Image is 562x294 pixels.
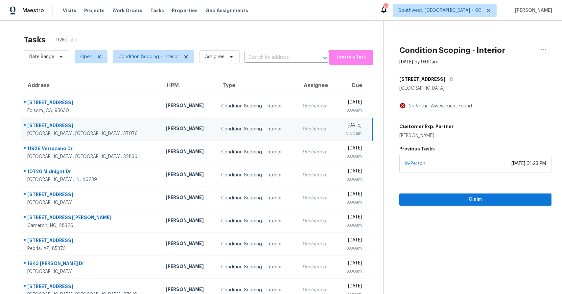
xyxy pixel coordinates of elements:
[341,153,362,160] div: 9:00am
[150,8,164,13] span: Tasks
[166,148,211,156] div: [PERSON_NAME]
[205,54,224,60] span: Assignee
[27,168,155,176] div: 10720 Midnight Dr
[166,194,211,202] div: [PERSON_NAME]
[112,7,142,14] span: Work Orders
[22,7,44,14] span: Maestro
[166,263,211,271] div: [PERSON_NAME]
[27,122,155,130] div: [STREET_ADDRESS]
[302,172,331,178] div: Unclaimed
[221,218,292,224] div: Condition Scoping - Interior
[302,287,331,293] div: Unclaimed
[221,172,292,178] div: Condition Scoping - Interior
[302,149,331,155] div: Unclaimed
[341,130,362,137] div: 9:00am
[216,76,297,95] th: Type
[27,245,155,252] div: Peoria, AZ, 85373
[27,214,155,222] div: [STREET_ADDRESS][PERSON_NAME]
[245,53,311,63] input: Search by address
[383,4,388,11] div: 783
[205,7,248,14] span: Geo Assignments
[302,218,331,224] div: Unclaimed
[166,217,211,225] div: [PERSON_NAME]
[399,193,551,206] button: Claim
[512,7,552,14] span: [PERSON_NAME]
[21,76,160,95] th: Address
[27,107,155,114] div: Folsom, CA, 95630
[341,199,362,206] div: 9:00am
[221,287,292,293] div: Condition Scoping - Interior
[27,260,155,268] div: 1843 [PERSON_NAME] Dr
[341,145,362,153] div: [DATE]
[221,241,292,247] div: Condition Scoping - Interior
[302,264,331,270] div: Unclaimed
[399,85,551,92] div: [GEOGRAPHIC_DATA]
[302,103,331,109] div: Unclaimed
[341,122,362,130] div: [DATE]
[221,195,292,201] div: Condition Scoping - Interior
[445,73,454,85] button: Copy Address
[405,195,546,204] span: Claim
[27,222,155,229] div: Cameron, NC, 28326
[399,102,406,109] img: Artifact Not Present Icon
[341,214,362,222] div: [DATE]
[302,195,331,201] div: Unclaimed
[27,268,155,275] div: [GEOGRAPHIC_DATA]
[341,260,362,268] div: [DATE]
[399,146,551,152] h5: Previous Tasks
[63,7,76,14] span: Visits
[405,161,425,166] a: In-Person
[302,241,331,247] div: Unclaimed
[27,176,155,183] div: [GEOGRAPHIC_DATA], IN, 46239
[341,222,362,229] div: 9:00am
[27,145,155,153] div: 11926 Verrazano Dr
[341,191,362,199] div: [DATE]
[24,36,46,43] h2: Tasks
[221,264,292,270] div: Condition Scoping - Interior
[166,102,211,110] div: [PERSON_NAME]
[118,54,179,60] span: Condition Scoping - Interior
[329,50,373,65] button: Create a Task
[399,59,438,65] div: [DATE] by 9:00am
[332,54,370,61] span: Create a Task
[221,126,292,132] div: Condition Scoping - Interior
[166,171,211,179] div: [PERSON_NAME]
[80,54,92,60] span: Open
[221,149,292,155] div: Condition Scoping - Interior
[27,237,155,245] div: [STREET_ADDRESS]
[56,37,78,43] span: 92 Results
[302,126,331,132] div: Unclaimed
[406,103,472,109] div: No Virtual Assessment Found
[341,237,362,245] div: [DATE]
[160,76,216,95] th: HPM
[341,268,362,275] div: 9:00am
[511,160,546,167] div: [DATE] 01:23 PM
[341,99,362,107] div: [DATE]
[27,191,155,199] div: [STREET_ADDRESS]
[172,7,198,14] span: Properties
[399,47,505,54] h2: Condition Scoping - Interior
[297,76,336,95] th: Assignee
[166,240,211,248] div: [PERSON_NAME]
[27,283,155,291] div: [STREET_ADDRESS]
[341,176,362,183] div: 9:00am
[84,7,105,14] span: Projects
[221,103,292,109] div: Condition Scoping - Interior
[399,132,454,139] div: [PERSON_NAME]
[399,123,454,130] h5: Customer Exp. Partner
[27,99,155,107] div: [STREET_ADDRESS]
[341,283,362,291] div: [DATE]
[336,76,372,95] th: Due
[320,53,330,62] button: Open
[27,153,155,160] div: [GEOGRAPHIC_DATA], [GEOGRAPHIC_DATA], 32836
[29,54,54,60] span: Date Range
[27,130,155,137] div: [GEOGRAPHIC_DATA], [GEOGRAPHIC_DATA], 37076
[341,107,362,114] div: 9:00am
[398,7,481,14] span: Southwest, [GEOGRAPHIC_DATA] + 60
[166,125,211,133] div: [PERSON_NAME]
[399,76,445,82] h5: [STREET_ADDRESS]
[341,245,362,252] div: 9:00am
[341,168,362,176] div: [DATE]
[27,199,155,206] div: [GEOGRAPHIC_DATA]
